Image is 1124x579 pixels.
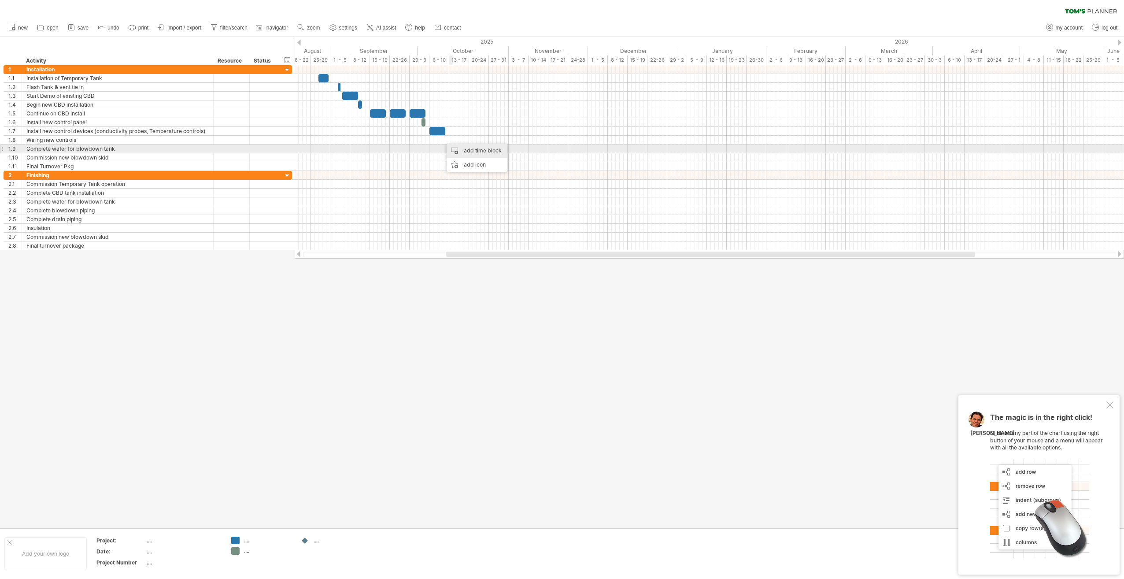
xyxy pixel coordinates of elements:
div: Install new control panel [26,118,209,126]
div: 26-30 [747,56,766,65]
div: 29 - 3 [410,56,429,65]
div: Commission new blowdown skid [26,233,209,241]
div: Date: [96,548,145,555]
div: 2.4 [8,206,22,215]
div: March 2026 [846,46,933,56]
div: Complete water for blowdown tank [26,145,209,153]
div: [PERSON_NAME] [970,430,1015,437]
div: 1.8 [8,136,22,144]
div: Resource [218,56,244,65]
div: 20-24 [469,56,489,65]
a: my account [1044,22,1085,33]
span: import / export [167,25,201,31]
div: 1.7 [8,127,22,135]
div: 10 - 14 [529,56,548,65]
div: 1.3 [8,92,22,100]
a: filter/search [208,22,250,33]
div: 2.5 [8,215,22,223]
div: 1.4 [8,100,22,109]
div: Status [254,56,273,65]
a: open [35,22,61,33]
div: April 2026 [933,46,1020,56]
a: settings [327,22,360,33]
div: Project: [96,537,145,544]
span: zoom [307,25,320,31]
div: 20-24 [984,56,1004,65]
div: Installation of Temporary Tank [26,74,209,82]
div: 15 - 19 [370,56,390,65]
div: May 2026 [1020,46,1103,56]
div: 18 - 22 [1064,56,1083,65]
div: .... [314,537,362,544]
div: 11 - 15 [1044,56,1064,65]
div: 2 - 6 [766,56,786,65]
span: The magic is in the right click! [990,413,1092,426]
div: 1.10 [8,153,22,162]
div: 1.11 [8,162,22,171]
div: 13 - 17 [965,56,984,65]
div: Finishing [26,171,209,179]
div: 1 - 5 [588,56,608,65]
div: 2.2 [8,189,22,197]
div: Start Demo of existing CBD [26,92,209,100]
div: add time block [447,144,507,158]
div: 18 - 22 [291,56,311,65]
div: 22-26 [647,56,667,65]
div: .... [147,548,221,555]
div: January 2026 [679,46,766,56]
div: Final Turnover Pkg [26,162,209,171]
div: 2 [8,171,22,179]
div: 9 - 13 [865,56,885,65]
a: navigator [255,22,291,33]
div: 25-29 [1083,56,1103,65]
a: undo [96,22,122,33]
div: October 2025 [418,46,509,56]
div: Flash Tank & vent tie in [26,83,209,91]
div: 8 - 12 [350,56,370,65]
a: AI assist [364,22,399,33]
div: .... [244,547,292,555]
span: new [18,25,28,31]
div: Installation [26,65,209,74]
span: AI assist [376,25,396,31]
div: Wiring new controls [26,136,209,144]
div: 24-28 [568,56,588,65]
div: Project Number [96,559,145,566]
div: 23 - 27 [905,56,925,65]
div: 1.6 [8,118,22,126]
div: 2.8 [8,241,22,250]
div: Begin new CBD installation [26,100,209,109]
div: November 2025 [509,46,588,56]
span: log out [1102,25,1117,31]
span: settings [339,25,357,31]
span: open [47,25,59,31]
div: 9 - 13 [786,56,806,65]
div: 16 - 20 [885,56,905,65]
div: 19 - 23 [727,56,747,65]
div: 1.1 [8,74,22,82]
div: 2.1 [8,180,22,188]
div: Add your own logo [4,537,87,570]
div: 17 - 21 [548,56,568,65]
div: 30 - 3 [925,56,945,65]
div: 27 - 31 [489,56,509,65]
span: filter/search [220,25,248,31]
div: .... [244,537,292,544]
div: Activity [26,56,208,65]
a: print [126,22,151,33]
div: 15 - 19 [628,56,647,65]
span: navigator [266,25,288,31]
span: print [138,25,148,31]
div: .... [147,559,221,566]
div: 2 - 6 [846,56,865,65]
div: 1 [8,65,22,74]
div: 4 - 8 [1024,56,1044,65]
div: Commission new blowdown skid [26,153,209,162]
a: import / export [155,22,204,33]
div: Complete drain piping [26,215,209,223]
div: 1.2 [8,83,22,91]
div: 8 - 12 [608,56,628,65]
div: Continue on CBD install [26,109,209,118]
span: my account [1056,25,1083,31]
div: 22-26 [390,56,410,65]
